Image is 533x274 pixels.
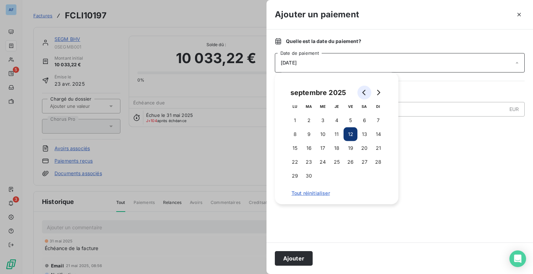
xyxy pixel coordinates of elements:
[275,8,359,21] h3: Ajouter un paiement
[371,86,385,100] button: Go to next month
[344,113,357,127] button: 5
[302,169,316,183] button: 30
[344,127,357,141] button: 12
[357,113,371,127] button: 6
[344,155,357,169] button: 26
[330,113,344,127] button: 4
[316,113,330,127] button: 3
[302,100,316,113] th: mardi
[371,113,385,127] button: 7
[316,141,330,155] button: 17
[288,141,302,155] button: 15
[316,155,330,169] button: 24
[288,100,302,113] th: lundi
[286,38,361,45] span: Quelle est la date du paiement ?
[291,190,382,196] span: Tout réinitialiser
[357,86,371,100] button: Go to previous month
[344,100,357,113] th: vendredi
[302,141,316,155] button: 16
[288,113,302,127] button: 1
[316,100,330,113] th: mercredi
[288,127,302,141] button: 8
[281,60,297,66] span: [DATE]
[371,141,385,155] button: 21
[357,127,371,141] button: 13
[330,127,344,141] button: 11
[330,155,344,169] button: 25
[371,127,385,141] button: 14
[330,100,344,113] th: jeudi
[330,141,344,155] button: 18
[288,87,348,98] div: septembre 2025
[302,113,316,127] button: 2
[275,251,313,266] button: Ajouter
[302,155,316,169] button: 23
[357,141,371,155] button: 20
[288,169,302,183] button: 29
[316,127,330,141] button: 10
[509,250,526,267] div: Open Intercom Messenger
[344,141,357,155] button: 19
[371,155,385,169] button: 28
[302,127,316,141] button: 9
[357,155,371,169] button: 27
[288,155,302,169] button: 22
[357,100,371,113] th: samedi
[371,100,385,113] th: dimanche
[275,122,525,129] span: Nouveau solde dû :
